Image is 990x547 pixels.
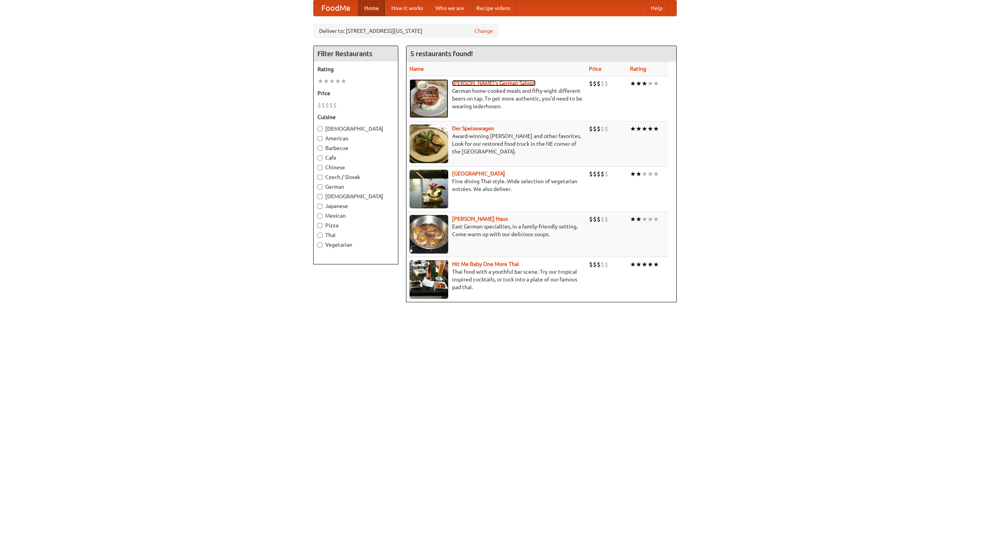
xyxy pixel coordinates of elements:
a: [PERSON_NAME] Haus [452,216,508,222]
li: $ [604,260,608,269]
input: German [317,184,323,189]
li: $ [601,124,604,133]
label: Mexican [317,212,394,220]
label: Cafe [317,154,394,162]
label: Pizza [317,222,394,229]
label: [DEMOGRAPHIC_DATA] [317,125,394,133]
p: Fine dining Thai-style. Wide selection of vegetarian entrées. We also deliver. [410,177,583,193]
li: $ [604,124,608,133]
li: ★ [647,215,653,223]
li: $ [597,124,601,133]
li: $ [589,124,593,133]
li: $ [604,170,608,178]
input: [DEMOGRAPHIC_DATA] [317,126,323,131]
h5: Rating [317,65,394,73]
div: Deliver to: [STREET_ADDRESS][US_STATE] [313,24,499,38]
li: ★ [642,260,647,269]
li: ★ [653,79,659,88]
li: $ [593,215,597,223]
input: Czech / Slovak [317,175,323,180]
li: $ [333,101,337,109]
li: $ [589,260,593,269]
img: speisewagen.jpg [410,124,448,163]
li: $ [329,101,333,109]
li: ★ [647,260,653,269]
li: $ [317,101,321,109]
li: ★ [653,170,659,178]
label: Chinese [317,164,394,171]
li: ★ [630,79,636,88]
a: Change [475,27,493,35]
a: Price [589,66,602,72]
a: How it works [385,0,429,16]
h5: Price [317,89,394,97]
input: Vegetarian [317,242,323,247]
li: ★ [642,215,647,223]
input: Cafe [317,155,323,160]
b: Hit Me Baby One More Thai [452,261,519,267]
li: ★ [636,124,642,133]
li: ★ [647,124,653,133]
input: Mexican [317,213,323,218]
h5: Cuisine [317,113,394,121]
li: ★ [653,124,659,133]
input: [DEMOGRAPHIC_DATA] [317,194,323,199]
li: $ [593,79,597,88]
a: Der Speisewagen [452,125,494,131]
input: Japanese [317,204,323,209]
li: $ [589,170,593,178]
li: ★ [636,79,642,88]
label: Vegetarian [317,241,394,249]
input: Barbecue [317,146,323,151]
p: Award-winning [PERSON_NAME] and other favorites. Look for our restored food truck in the NE corne... [410,132,583,155]
a: [PERSON_NAME]'s German Saloon [452,80,536,86]
li: ★ [642,170,647,178]
li: ★ [335,77,341,85]
li: $ [589,215,593,223]
label: Czech / Slovak [317,173,394,181]
p: East German specialties, in a family-friendly setting. Come warm up with our delicious soups. [410,223,583,238]
a: Help [645,0,669,16]
a: Name [410,66,424,72]
a: Recipe videos [470,0,517,16]
img: babythai.jpg [410,260,448,299]
li: $ [597,215,601,223]
li: ★ [329,77,335,85]
li: ★ [323,77,329,85]
label: German [317,183,394,191]
li: $ [601,170,604,178]
li: $ [601,79,604,88]
li: $ [325,101,329,109]
li: ★ [636,215,642,223]
li: ★ [647,170,653,178]
li: $ [597,79,601,88]
li: $ [601,215,604,223]
label: Thai [317,231,394,239]
input: American [317,136,323,141]
li: $ [593,260,597,269]
li: ★ [630,170,636,178]
a: Home [358,0,385,16]
a: [GEOGRAPHIC_DATA] [452,170,505,177]
a: FoodMe [314,0,358,16]
label: American [317,135,394,142]
li: $ [597,170,601,178]
input: Chinese [317,165,323,170]
li: ★ [636,170,642,178]
img: esthers.jpg [410,79,448,118]
li: $ [604,215,608,223]
li: ★ [636,260,642,269]
li: ★ [642,79,647,88]
li: ★ [630,215,636,223]
label: Barbecue [317,144,394,152]
li: $ [593,124,597,133]
li: ★ [642,124,647,133]
a: Rating [630,66,646,72]
p: Thai food with a youthful bar scene. Try our tropical inspired cocktails, or tuck into a plate of... [410,268,583,291]
li: $ [321,101,325,109]
p: German home-cooked meals and fifty-eight different beers on tap. To get more authentic, you'd nee... [410,87,583,110]
input: Thai [317,233,323,238]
